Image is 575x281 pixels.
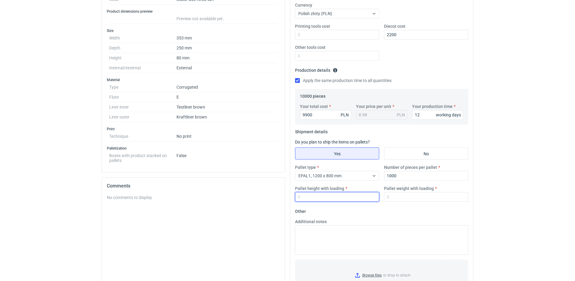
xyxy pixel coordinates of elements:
[295,140,370,144] label: Do you plan to ship the items on pallets?
[107,9,280,14] h3: Product dimensions preview
[384,171,468,181] input: 0
[298,173,342,178] span: EPAL1, 1200 x 800 mm
[176,82,278,92] dd: Corrugated
[295,77,392,84] label: Apply the same production time to all quantities
[176,112,278,122] dd: Kraftliner brown
[298,11,332,16] span: Polish złoty (PLN)
[109,131,176,141] dt: Technique
[176,63,278,73] dd: External
[295,185,344,191] label: Pallet height with loading
[109,53,176,63] dt: Height
[107,146,280,151] h3: Palletization
[176,43,278,53] dd: 250 mm
[107,77,280,82] h3: Material
[295,164,316,170] label: Pallet type
[176,131,278,141] dd: No print
[295,219,327,225] label: Additional notes
[295,51,379,61] input: 0
[341,112,349,118] div: PLN
[295,207,306,214] legend: Other
[176,151,278,163] dd: False
[384,192,468,202] input: 0
[107,28,280,33] h3: Size
[176,53,278,63] dd: 80 mm
[384,185,434,191] label: Pallet weight with loading
[436,112,461,118] div: working days
[295,192,379,202] input: 0
[412,103,453,109] label: Your production time
[300,91,326,99] legend: 10000 pieces
[384,30,468,39] input: 0
[384,23,405,29] label: Diecut cost
[109,102,176,112] dt: Liner inner
[295,44,326,50] label: Other tools cost
[107,182,280,190] h2: Comments
[356,103,391,109] label: Your price per unit
[107,194,280,200] div: No comments to display
[176,16,224,21] span: Preview not available yet.
[412,110,463,120] input: 0
[109,151,176,163] dt: Boxes with product stacked on pallets
[295,65,338,73] legend: Production details
[176,92,278,102] dd: E
[109,63,176,73] dt: Internal/external
[109,112,176,122] dt: Liner outer
[397,112,405,118] div: PLN
[295,147,379,159] label: Yes
[176,33,278,43] dd: 353 mm
[295,127,328,134] legend: Shipment details
[295,30,379,39] input: 0
[295,2,312,8] label: Currency
[384,164,437,170] label: Number of pieces per pallet
[109,82,176,92] dt: Type
[295,23,330,29] label: Printing tools cost
[300,103,328,109] label: Your total cost
[107,127,280,131] h3: Print
[384,147,468,159] label: No
[176,102,278,112] dd: Testliner brown
[109,43,176,53] dt: Depth
[109,92,176,102] dt: Flute
[109,33,176,43] dt: Width
[300,110,351,120] input: 0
